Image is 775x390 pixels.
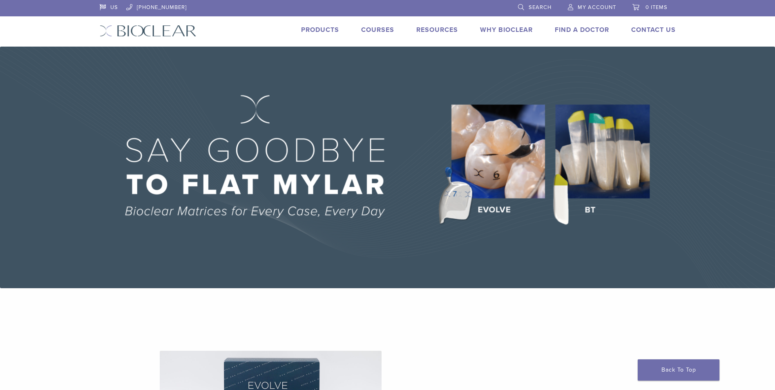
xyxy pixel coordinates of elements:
[645,4,668,11] span: 0 items
[578,4,616,11] span: My Account
[631,26,676,34] a: Contact Us
[361,26,394,34] a: Courses
[555,26,609,34] a: Find A Doctor
[529,4,552,11] span: Search
[416,26,458,34] a: Resources
[301,26,339,34] a: Products
[480,26,533,34] a: Why Bioclear
[100,25,197,37] img: Bioclear
[638,359,719,381] a: Back To Top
